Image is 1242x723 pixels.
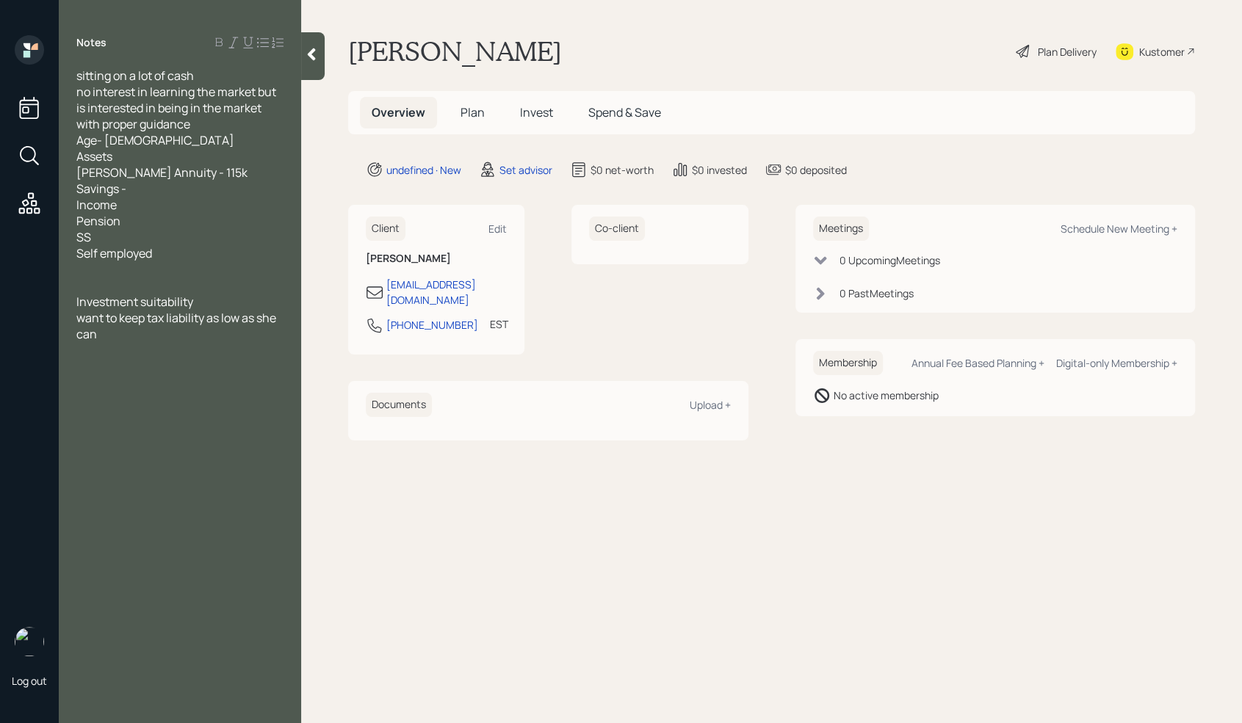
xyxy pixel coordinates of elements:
[911,356,1044,370] div: Annual Fee Based Planning +
[12,674,47,688] div: Log out
[386,277,507,308] div: [EMAIL_ADDRESS][DOMAIN_NAME]
[1056,356,1177,370] div: Digital-only Membership +
[588,104,661,120] span: Spend & Save
[591,162,654,178] div: $0 net-worth
[76,310,278,342] span: want to keep tax liability as low as she can
[366,217,405,241] h6: Client
[348,35,562,68] h1: [PERSON_NAME]
[76,229,91,245] span: SS
[76,132,234,148] span: Age- [DEMOGRAPHIC_DATA]
[76,35,106,50] label: Notes
[499,162,552,178] div: Set advisor
[520,104,553,120] span: Invest
[366,393,432,417] h6: Documents
[834,388,939,403] div: No active membership
[813,351,883,375] h6: Membership
[1139,44,1185,59] div: Kustomer
[840,286,914,301] div: 0 Past Meeting s
[589,217,645,241] h6: Co-client
[76,164,248,181] span: [PERSON_NAME] Annuity - 115k
[76,84,278,132] span: no interest in learning the market but is interested in being in the market with proper guidance
[76,181,126,197] span: Savings -
[813,217,869,241] h6: Meetings
[15,627,44,656] img: retirable_logo.png
[488,222,507,236] div: Edit
[76,213,120,229] span: Pension
[1061,222,1177,236] div: Schedule New Meeting +
[386,162,461,178] div: undefined · New
[76,245,152,261] span: Self employed
[692,162,747,178] div: $0 invested
[386,317,478,333] div: [PHONE_NUMBER]
[76,148,112,164] span: Assets
[372,104,425,120] span: Overview
[840,252,940,268] div: 0 Upcoming Meeting s
[785,162,847,178] div: $0 deposited
[1038,44,1097,59] div: Plan Delivery
[490,316,508,332] div: EST
[76,68,194,84] span: sitting on a lot of cash
[690,398,731,412] div: Upload +
[461,104,485,120] span: Plan
[76,294,193,310] span: Investment suitability
[366,252,507,265] h6: [PERSON_NAME]
[76,197,117,213] span: Income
